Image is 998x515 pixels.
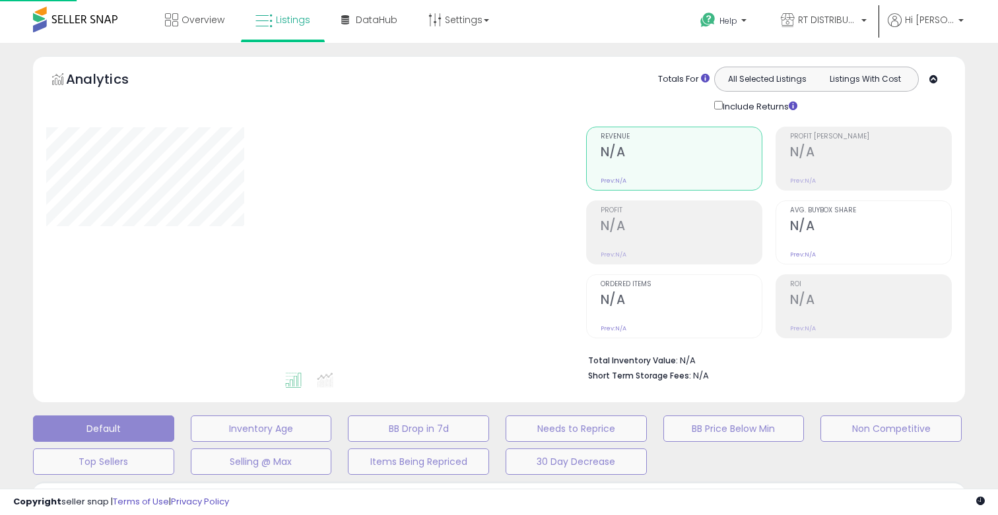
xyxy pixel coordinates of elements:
[704,98,813,113] div: Include Returns
[276,13,310,26] span: Listings
[790,251,816,258] small: Prev: N/A
[663,415,805,442] button: BB Price Below Min
[658,73,710,86] div: Totals For
[718,71,816,88] button: All Selected Listings
[33,448,174,475] button: Top Sellers
[693,369,709,382] span: N/A
[13,496,229,508] div: seller snap | |
[790,281,951,288] span: ROI
[719,15,737,26] span: Help
[601,133,762,140] span: Revenue
[506,415,647,442] button: Needs to Reprice
[191,415,332,442] button: Inventory Age
[13,495,61,508] strong: Copyright
[66,70,154,92] h5: Analytics
[588,370,691,381] b: Short Term Storage Fees:
[348,415,489,442] button: BB Drop in 7d
[798,13,857,26] span: RT DISTRIBUTION
[888,13,964,43] a: Hi [PERSON_NAME]
[601,251,626,258] small: Prev: N/A
[790,218,951,236] h2: N/A
[816,71,914,88] button: Listings With Cost
[191,448,332,475] button: Selling @ Max
[601,281,762,288] span: Ordered Items
[790,292,951,310] h2: N/A
[790,144,951,162] h2: N/A
[348,448,489,475] button: Items Being Repriced
[690,2,760,43] a: Help
[905,13,954,26] span: Hi [PERSON_NAME]
[601,207,762,214] span: Profit
[356,13,397,26] span: DataHub
[700,12,716,28] i: Get Help
[601,177,626,185] small: Prev: N/A
[588,355,678,366] b: Total Inventory Value:
[601,292,762,310] h2: N/A
[506,448,647,475] button: 30 Day Decrease
[790,177,816,185] small: Prev: N/A
[601,144,762,162] h2: N/A
[182,13,224,26] span: Overview
[790,324,816,332] small: Prev: N/A
[790,207,951,214] span: Avg. Buybox Share
[601,324,626,332] small: Prev: N/A
[790,133,951,140] span: Profit [PERSON_NAME]
[33,415,174,442] button: Default
[820,415,962,442] button: Non Competitive
[588,351,942,367] li: N/A
[601,218,762,236] h2: N/A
